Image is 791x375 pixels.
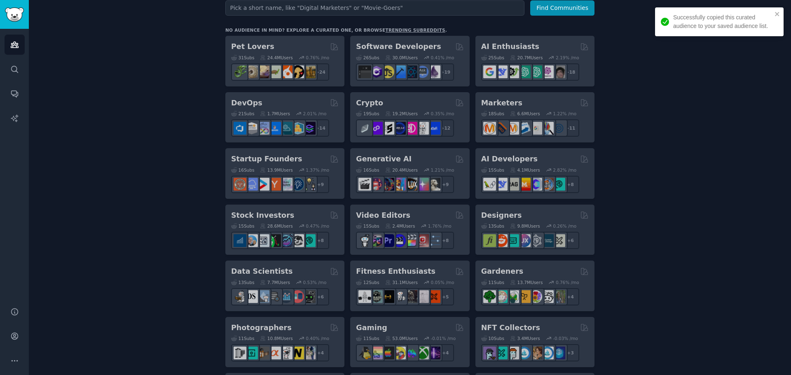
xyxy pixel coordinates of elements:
[385,28,445,33] a: trending subreddits
[225,27,447,33] div: No audience in mind? Explore a curated one, or browse .
[530,0,594,16] button: Find Communities
[225,0,524,16] input: Pick a short name, like "Digital Marketers" or "Movie-Goers"
[5,7,24,22] img: GummySearch logo
[673,13,772,30] div: Successfully copied this curated audience to your saved audience list.
[775,11,780,17] button: close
